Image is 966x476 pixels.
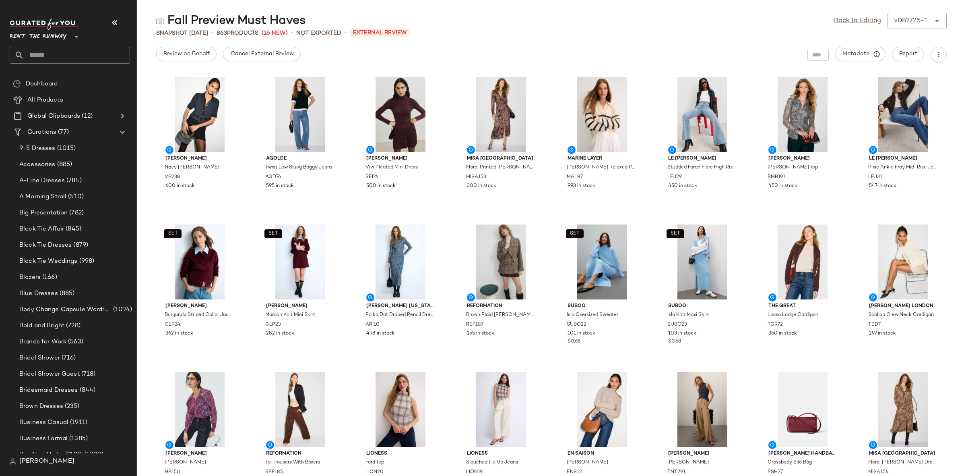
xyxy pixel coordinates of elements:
span: [PERSON_NAME] [US_STATE] [366,303,435,310]
span: (885) [56,160,72,169]
span: 300 in stock [467,183,496,190]
span: Global Clipboards [27,112,80,121]
img: TGR72.jpg [762,224,843,299]
button: SET [164,229,182,238]
span: [PERSON_NAME] Top [768,164,818,171]
span: 350 in stock [768,330,797,337]
button: Cancel External Review [223,47,300,61]
span: 9-5 Dresses [19,144,56,153]
span: Big Presentation [19,208,68,218]
span: Blue Dresses [19,289,58,298]
img: TNT291.jpg [662,372,743,447]
span: Brown Dresses [19,402,63,411]
span: PSH37 [768,469,783,476]
span: (166) [41,273,57,282]
span: Slouched Tie Up Jeans [466,459,518,466]
span: Business Casual [19,418,68,427]
span: Review on Behalf [163,51,210,57]
img: PSH37.jpg [762,372,843,447]
img: LION20.jpg [360,372,441,447]
img: CLP24.jpg [159,224,240,299]
span: REF187 [466,321,483,328]
span: • [291,28,293,38]
span: ENS12 [567,469,582,476]
span: 498 in stock [366,330,395,337]
span: Lioness [366,450,435,457]
span: (784) [65,176,82,185]
span: Rent the Runway [10,27,67,42]
span: (4390) [83,450,104,459]
a: Back to Editing [834,16,881,26]
img: REF187.jpg [460,224,542,299]
img: RMB191.jpg [762,77,843,152]
span: SUBO23 [667,321,687,328]
span: [PERSON_NAME] [768,155,837,162]
span: En Saison [568,450,636,457]
span: SUBO22 [567,321,586,328]
span: Suboo [568,303,636,310]
span: CLP24 [165,321,180,328]
img: REI24.jpg [360,77,441,152]
img: LEJ31.jpg [863,77,944,152]
span: (998) [78,257,95,266]
span: LEJ29 [667,174,682,181]
span: MISA153 [466,174,486,181]
span: Reformation [467,303,535,310]
span: 993 in stock [568,183,595,190]
span: Isla Oversized Sweater [567,312,618,319]
img: CLP23.jpg [260,224,341,299]
span: Scallop Crew Neck Cardigan [868,312,934,319]
span: ARI10 [365,321,380,328]
span: TED7 [868,321,881,328]
span: Brown Plaid [PERSON_NAME] [466,312,535,319]
span: TGR72 [768,321,783,328]
span: (563) [66,337,83,347]
span: (16 New) [262,29,288,37]
span: Black Tie Dresses [19,241,72,250]
span: [PERSON_NAME] [165,155,234,162]
span: [PERSON_NAME] [165,450,234,457]
span: Burgundy Striped Collar Jacket [165,312,233,319]
span: Vivi Pleated Mini Dress [365,164,418,171]
button: SET [667,229,684,238]
span: Maroon Knit Mini Skirt [265,312,315,319]
img: svg%3e [13,80,21,88]
span: Twist Low Slung Baggy Jeans [265,164,332,171]
span: VB238 [165,174,180,181]
span: The Great. [768,303,837,310]
img: HB150.jpg [159,372,240,447]
span: (782) [68,208,84,218]
span: (1024) [111,305,132,314]
span: Bridal Shower Guest [19,370,80,379]
img: LEJ29.jpg [662,77,743,152]
span: (728) [64,321,80,330]
span: AGD76 [265,174,281,181]
span: All Products [27,96,63,105]
span: [PERSON_NAME] [667,459,709,466]
span: Tai Trousers With Boxers [265,459,320,466]
span: MISA154 [868,469,889,476]
button: Report [892,47,924,61]
span: 155 in stock [467,330,494,337]
div: Fall Preview Must Haves [156,13,306,29]
span: Bridal Shower [19,353,60,363]
img: svg%3e [156,17,164,25]
span: Not Exported [296,29,341,37]
span: Bold and Bright [19,321,64,330]
span: 362 in stock [165,330,193,337]
span: [PERSON_NAME] London [869,303,937,310]
span: • [345,28,347,38]
span: External Review [350,29,410,37]
span: Isla Knit Maxi Skirt [667,312,709,319]
span: [PERSON_NAME] [366,155,435,162]
span: MAL87 [567,174,583,181]
span: REI24 [365,174,379,181]
span: A Morning Stroll [19,192,66,202]
span: LE [PERSON_NAME] [869,155,937,162]
span: • [211,28,213,38]
img: SUBO23.jpg [662,224,743,299]
span: Brands for Work [19,337,66,347]
span: [PERSON_NAME] [165,459,206,466]
span: Metadata [842,50,879,58]
span: SET [167,231,178,237]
